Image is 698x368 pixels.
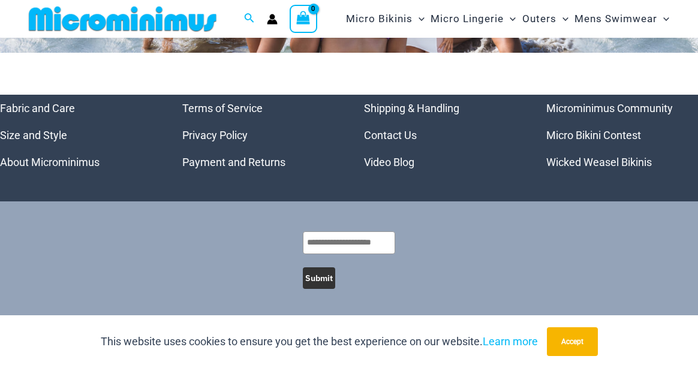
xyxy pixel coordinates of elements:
[364,95,516,176] nav: Menu
[364,95,516,176] aside: Footer Widget 3
[267,14,278,25] a: Account icon link
[182,156,285,168] a: Payment and Returns
[428,4,519,34] a: Micro LingerieMenu ToggleMenu Toggle
[346,4,413,34] span: Micro Bikinis
[24,5,221,32] img: MM SHOP LOGO FLAT
[182,95,335,176] aside: Footer Widget 2
[546,129,641,141] a: Micro Bikini Contest
[101,333,538,351] p: This website uses cookies to ensure you get the best experience on our website.
[244,11,255,26] a: Search icon link
[343,4,428,34] a: Micro BikinisMenu ToggleMenu Toggle
[290,5,317,32] a: View Shopping Cart, empty
[504,4,516,34] span: Menu Toggle
[483,335,538,348] a: Learn more
[364,102,459,114] a: Shipping & Handling
[182,95,335,176] nav: Menu
[657,4,669,34] span: Menu Toggle
[556,4,568,34] span: Menu Toggle
[182,102,263,114] a: Terms of Service
[364,129,417,141] a: Contact Us
[546,156,652,168] a: Wicked Weasel Bikinis
[413,4,425,34] span: Menu Toggle
[519,4,571,34] a: OutersMenu ToggleMenu Toggle
[546,102,673,114] a: Microminimus Community
[547,327,598,356] button: Accept
[571,4,672,34] a: Mens SwimwearMenu ToggleMenu Toggle
[574,4,657,34] span: Mens Swimwear
[182,129,248,141] a: Privacy Policy
[431,4,504,34] span: Micro Lingerie
[341,2,674,36] nav: Site Navigation
[522,4,556,34] span: Outers
[364,156,414,168] a: Video Blog
[303,267,335,289] button: Submit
